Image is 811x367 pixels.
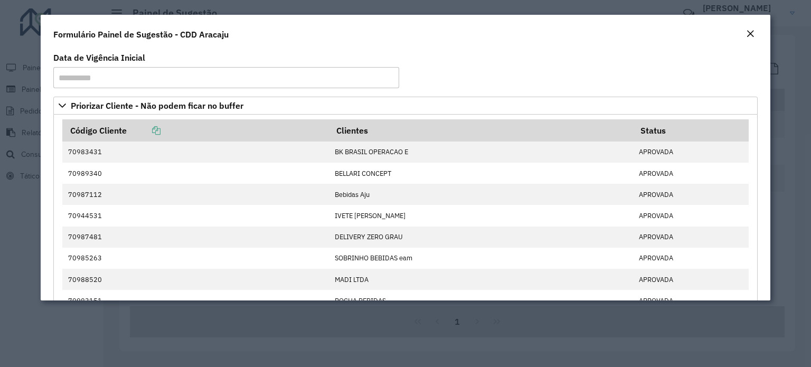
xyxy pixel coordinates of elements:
[62,184,329,205] td: 70987112
[633,269,748,290] td: APROVADA
[329,142,633,163] td: BK BRASIL OPERACAO E
[633,205,748,226] td: APROVADA
[633,227,748,248] td: APROVADA
[62,119,329,142] th: Código Cliente
[746,30,755,38] em: Fechar
[62,227,329,248] td: 70987481
[633,248,748,269] td: APROVADA
[633,290,748,311] td: APROVADA
[633,163,748,184] td: APROVADA
[62,142,329,163] td: 70983431
[329,184,633,205] td: Bebidas Aju
[329,205,633,226] td: IVETE [PERSON_NAME]
[633,119,748,142] th: Status
[329,227,633,248] td: DELIVERY ZERO GRAU
[633,142,748,163] td: APROVADA
[633,184,748,205] td: APROVADA
[127,125,161,136] a: Copiar
[53,97,758,115] a: Priorizar Cliente - Não podem ficar no buffer
[62,163,329,184] td: 70989340
[329,290,633,311] td: ROCHA BEBIDAS
[329,269,633,290] td: MADI LTDA
[62,248,329,269] td: 70985263
[62,269,329,290] td: 70988520
[53,51,145,64] label: Data de Vigência Inicial
[53,28,229,41] h4: Formulário Painel de Sugestão - CDD Aracaju
[62,205,329,226] td: 70944531
[329,119,633,142] th: Clientes
[71,101,243,110] span: Priorizar Cliente - Não podem ficar no buffer
[329,163,633,184] td: BELLARI CONCEPT
[329,248,633,269] td: SOBRINHO BEBIDAS eam
[62,290,329,311] td: 70983151
[743,27,758,41] button: Close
